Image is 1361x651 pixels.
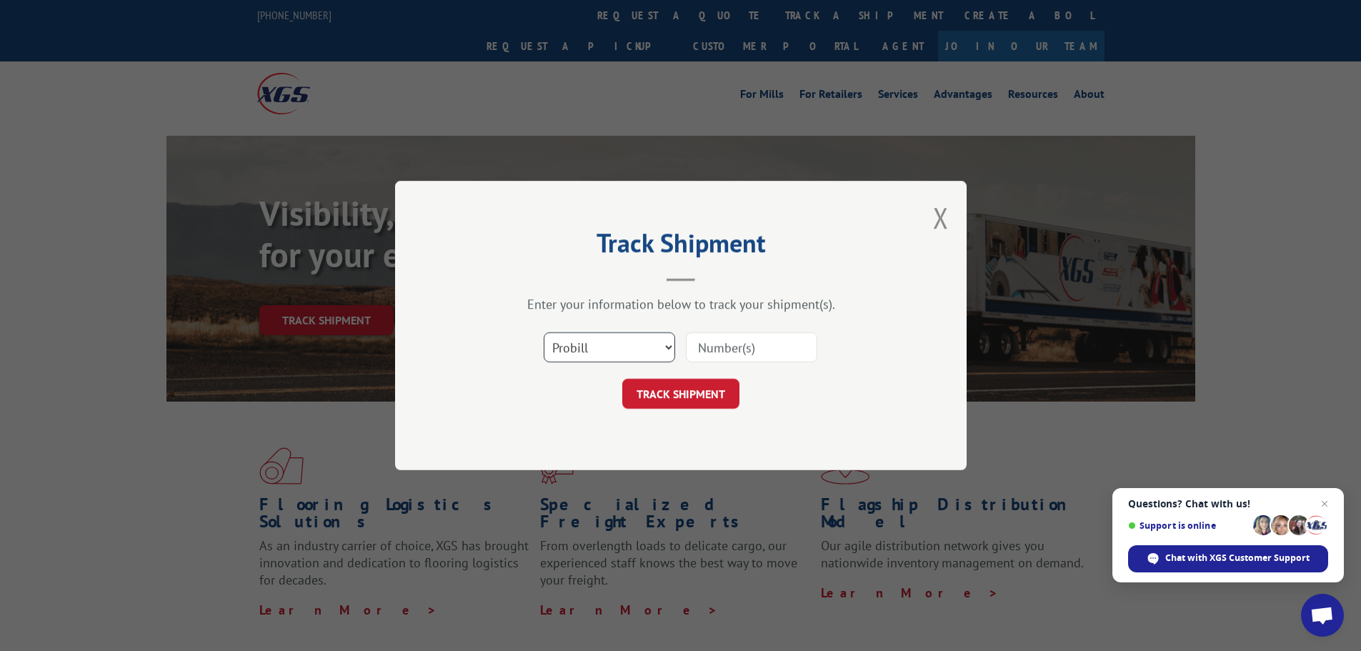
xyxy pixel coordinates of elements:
[1301,594,1344,637] div: Open chat
[933,199,949,237] button: Close modal
[1128,545,1328,572] div: Chat with XGS Customer Support
[1128,498,1328,510] span: Questions? Chat with us!
[1165,552,1310,565] span: Chat with XGS Customer Support
[686,332,817,362] input: Number(s)
[1128,520,1248,531] span: Support is online
[1316,495,1333,512] span: Close chat
[622,379,739,409] button: TRACK SHIPMENT
[467,296,895,312] div: Enter your information below to track your shipment(s).
[467,233,895,260] h2: Track Shipment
